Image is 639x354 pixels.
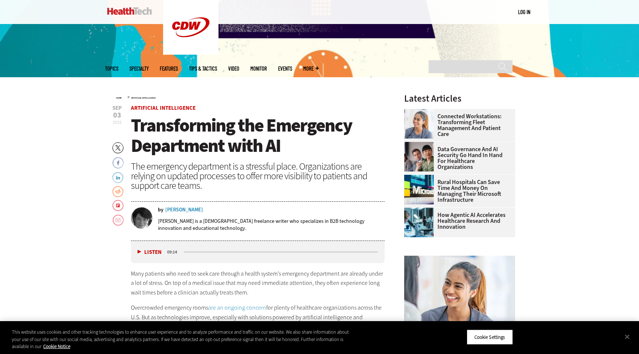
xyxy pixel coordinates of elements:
[131,104,196,112] a: Artificial Intelligence
[131,96,156,99] a: Artificial Intelligence
[129,66,149,71] span: Specialty
[404,179,511,203] a: Rural Hospitals Can Save Time and Money on Managing Their Microsoft Infrastructure
[160,66,178,71] a: Features
[278,66,292,71] a: Events
[404,142,434,171] img: woman discusses data governance
[404,94,515,103] h3: Latest Articles
[404,142,437,148] a: woman discusses data governance
[404,212,511,230] a: How Agentic AI Accelerates Healthcare Research and Innovation
[116,94,385,100] div: »
[404,109,437,115] a: nurse smiling at patient
[404,175,437,181] a: Microsoft building
[404,208,437,214] a: scientist looks through microscope in lab
[303,66,319,71] span: More
[467,329,513,345] button: Cookie Settings
[131,303,385,341] p: Overcrowded emergency rooms for plenty of healthcare organizations across the U.S. But as technol...
[131,113,352,158] span: Transforming the Emergency Department with AI
[189,66,217,71] a: Tips & Tactics
[165,207,203,212] a: [PERSON_NAME]
[404,109,434,139] img: nurse smiling at patient
[12,329,351,350] div: This website uses cookies and other tracking technologies to enhance user experience and to analy...
[404,175,434,204] img: Microsoft building
[43,343,70,350] a: More information about your privacy
[112,105,122,111] span: Sep
[105,66,118,71] span: Topics
[228,66,239,71] a: Video
[131,161,385,190] div: The emergency department is a stressful place. Organizations are relying on updated processes to ...
[158,207,163,212] span: by
[404,256,515,339] img: nurse smiling at patient
[518,8,530,15] a: Log in
[113,119,122,125] span: 2025
[404,208,434,237] img: scientist looks through microscope in lab
[112,112,122,119] span: 03
[131,269,385,297] p: Many patients who need to seek care through a health system’s emergency department are already un...
[131,241,385,263] div: media player
[138,249,162,255] button: Listen
[404,113,511,137] a: Connected Workstations: Transforming Fleet Management and Patient Care
[166,249,183,255] div: duration
[163,49,219,57] a: CDW
[107,7,152,15] img: Home
[158,218,385,232] p: [PERSON_NAME] is a [DEMOGRAPHIC_DATA] freelance writer who specializes in B2B technology innovati...
[116,96,122,99] a: Home
[208,304,266,312] a: are an ongoing concern
[404,146,511,170] a: Data Governance and AI Security Go Hand in Hand for Healthcare Organizations
[518,8,530,16] div: User menu
[619,329,635,345] button: Close
[250,66,267,71] a: MonITor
